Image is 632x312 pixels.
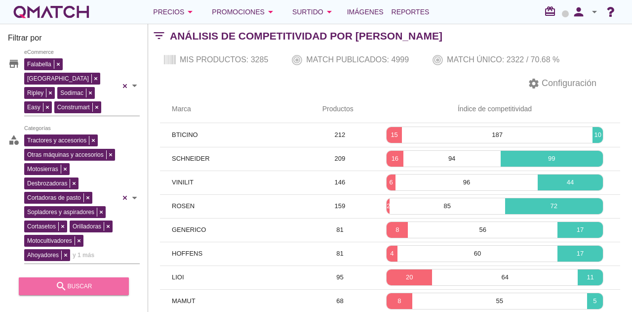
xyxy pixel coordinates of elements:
p: 64 [432,272,578,282]
p: 17 [557,249,603,259]
span: Motocultivadores [25,236,75,245]
span: ROSEN [172,202,195,210]
i: arrow_drop_down [184,6,196,18]
p: 8 [387,296,412,306]
p: 11 [578,272,603,282]
p: 10 [592,130,603,140]
td: 212 [311,123,369,147]
p: 44 [538,178,603,187]
i: settings [528,78,540,89]
button: buscar [19,277,129,295]
span: BTICINO [172,131,198,138]
td: 95 [311,266,369,289]
i: redeem [544,5,560,17]
p: 99 [501,154,603,164]
span: y 1 más [73,250,94,260]
span: MAMUT [172,297,196,305]
button: Precios [145,2,204,22]
p: 60 [397,249,557,259]
h2: Análisis de competitividad por [PERSON_NAME] [170,28,442,44]
p: 15 [387,130,402,140]
a: white-qmatch-logo [12,2,91,22]
p: 187 [402,130,592,140]
h3: Filtrar por [8,32,140,48]
i: store [8,58,20,70]
span: Otras máquinas y accesorios [25,150,106,159]
p: 5 [587,296,603,306]
button: Surtido [284,2,343,22]
span: Ripley [25,89,46,97]
span: Motosierras [25,165,61,174]
span: LIOI [172,273,184,281]
p: 96 [395,178,538,187]
a: Imágenes [343,2,388,22]
span: Tractores y accesorios [25,136,89,145]
div: Promociones [212,6,276,18]
td: 159 [311,194,369,218]
p: 2 [387,201,390,211]
p: 4 [387,249,397,259]
p: 8 [387,225,408,235]
div: Surtido [292,6,335,18]
span: Reportes [392,6,430,18]
button: Promociones [204,2,284,22]
p: 6 [387,178,395,187]
span: Configuración [540,77,596,90]
div: buscar [27,280,121,292]
i: arrow_drop_down [265,6,276,18]
a: Reportes [388,2,434,22]
div: Clear all [120,132,130,264]
i: search [55,280,67,292]
span: Desbrozadoras [25,179,70,188]
i: person [569,5,589,19]
span: SCHNEIDER [172,155,210,162]
td: 81 [311,242,369,266]
th: Índice de competitividad: Not sorted. [369,95,620,123]
p: 85 [390,201,505,211]
i: arrow_drop_down [589,6,600,18]
td: 81 [311,218,369,242]
span: [GEOGRAPHIC_DATA] [25,74,91,83]
button: Configuración [520,75,604,92]
span: Construmart [55,103,92,112]
span: GENERICO [172,226,206,233]
span: Easy [25,103,43,112]
span: Cortadoras de pasto [25,193,83,202]
p: 56 [408,225,557,235]
th: Productos: Not sorted. [311,95,369,123]
p: 55 [412,296,587,306]
span: Orilladoras [70,222,104,231]
th: Marca: Not sorted. [160,95,311,123]
i: category [8,134,20,146]
p: 17 [557,225,603,235]
span: Sopladores y aspiradores [25,208,97,217]
td: 146 [311,171,369,194]
span: VINILIT [172,178,194,186]
span: HOFFENS [172,250,202,257]
span: Imágenes [347,6,384,18]
span: Cortasetos [25,222,58,231]
td: 209 [311,147,369,171]
p: 16 [387,154,403,164]
p: 94 [403,154,501,164]
p: 72 [505,201,603,211]
p: 20 [387,272,432,282]
span: Sodimac [58,89,86,97]
span: Ahoyadores [25,251,61,260]
i: arrow_drop_down [323,6,335,18]
div: Precios [153,6,196,18]
span: Falabella [25,60,54,69]
div: Clear all [120,56,130,116]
